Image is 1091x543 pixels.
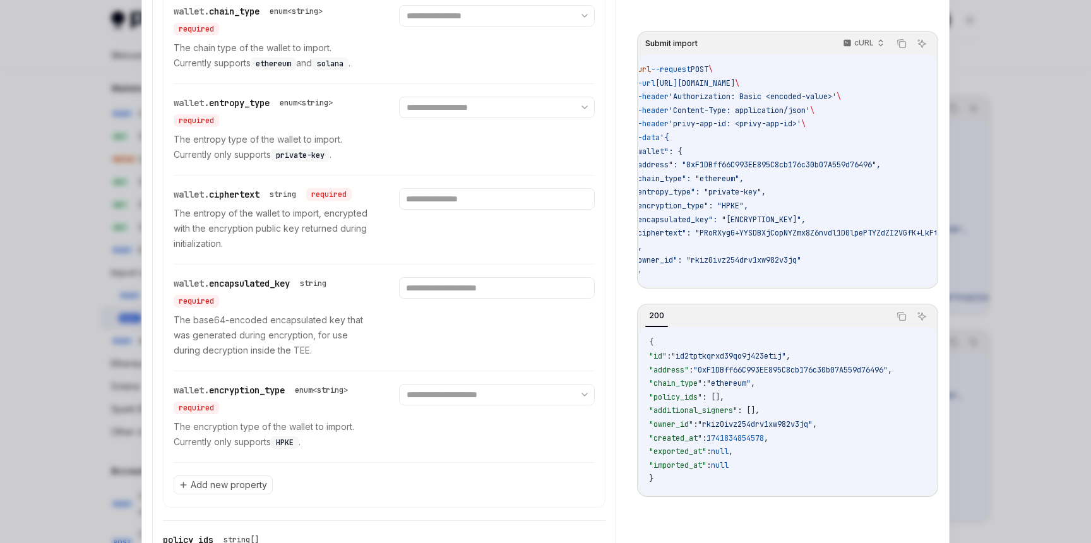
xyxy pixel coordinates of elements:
div: string [270,189,296,200]
span: "created_at" [649,433,702,443]
span: : [693,419,698,429]
span: "address": "0xF1DBff66C993EE895C8cb176c30b07A559d76496", [633,160,881,170]
button: cURL [836,33,890,54]
div: 200 [645,308,668,323]
span: entropy_type [209,97,270,109]
span: wallet. [174,97,209,109]
span: , [786,351,790,361]
span: \ [837,92,841,102]
span: --url [633,78,655,88]
span: "additional_signers" [649,405,737,415]
button: Ask AI [914,35,930,52]
span: "owner_id": "rkiz0ivz254drv1xw982v3jq" [633,255,801,265]
span: wallet. [174,385,209,396]
div: wallet.chain_type [174,5,369,35]
span: } [649,474,653,484]
div: required [174,114,219,127]
span: '{ [660,133,669,143]
span: "owner_id" [649,419,693,429]
span: "ethereum" [706,378,751,388]
div: enum<string> [280,98,333,108]
span: HPKE [276,438,294,448]
span: private-key [276,150,325,160]
span: 'Content-Type: application/json' [669,105,810,116]
span: encryption_type [209,385,285,396]
div: enum<string> [295,385,348,395]
span: --data [633,133,660,143]
span: \ [708,64,713,75]
span: : [702,433,706,443]
span: : [], [737,405,760,415]
div: wallet.entropy_type [174,97,369,127]
div: enum<string> [270,6,323,16]
div: wallet.encryption_type [174,384,369,414]
span: \ [735,78,739,88]
p: cURL [854,38,874,48]
span: : [706,460,711,470]
span: \ [801,119,806,129]
span: ethereum [256,59,291,69]
span: "id" [649,351,667,361]
span: wallet. [174,189,209,200]
span: 'privy-app-id: <privy-app-id>' [669,119,801,129]
span: , [751,378,755,388]
span: "entropy_type": "private-key", [633,187,766,197]
span: --request [651,64,691,75]
p: The entropy type of the wallet to import. Currently only supports . [174,132,369,162]
span: }' [633,269,642,279]
span: encapsulated_key [209,278,290,289]
span: : [], [702,392,724,402]
span: "id2tptkqrxd39qo9j423etij" [671,351,786,361]
button: Copy the contents from the code block [893,308,910,325]
span: "encryption_type": "HPKE", [633,201,748,211]
span: "encapsulated_key": "[ENCRYPTION_KEY]", [633,215,806,225]
span: null [711,446,729,456]
div: required [306,188,352,201]
span: --header [633,119,669,129]
div: wallet.ciphertext [174,188,352,201]
span: chain_type [209,6,259,17]
span: "address" [649,365,689,375]
span: "exported_at" [649,446,706,456]
p: The entropy of the wallet to import, encrypted with the encryption public key returned during ini... [174,206,369,251]
span: "wallet": { [633,146,682,157]
span: 1741834854578 [706,433,764,443]
span: , [888,365,892,375]
button: Ask AI [914,308,930,325]
span: Add new property [191,479,267,491]
span: ciphertext [209,189,259,200]
span: "chain_type": "ethereum", [633,174,744,184]
div: string [300,278,326,289]
span: Submit import [645,39,698,49]
span: wallet. [174,6,209,17]
span: \ [810,105,814,116]
span: POST [691,64,708,75]
button: Copy the contents from the code block [893,35,910,52]
span: solana [317,59,343,69]
div: required [174,23,219,35]
span: }, [633,242,642,252]
span: "0xF1DBff66C993EE895C8cb176c30b07A559d76496" [693,365,888,375]
span: --header [633,105,669,116]
span: 'Authorization: Basic <encoded-value>' [669,92,837,102]
span: : [689,365,693,375]
span: [URL][DOMAIN_NAME] [655,78,735,88]
span: wallet. [174,278,209,289]
div: required [174,295,219,307]
span: , [729,446,733,456]
span: "chain_type" [649,378,702,388]
div: required [174,402,219,414]
p: The chain type of the wallet to import. Currently supports and . [174,40,369,71]
span: , [813,419,817,429]
span: "ciphertext": "PRoRXygG+YYSDBXjCopNYZmx8Z6nvdl1D0lpePTYZdZI2VGfK+LkFt+GlEJqdoi9" [633,228,987,238]
span: --header [633,92,669,102]
span: "rkiz0ivz254drv1xw982v3jq" [698,419,813,429]
span: : [667,351,671,361]
div: wallet.encapsulated_key [174,277,369,307]
span: curl [633,64,651,75]
span: "policy_ids" [649,392,702,402]
span: : [706,446,711,456]
span: "imported_at" [649,460,706,470]
span: { [649,337,653,347]
span: null [711,460,729,470]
